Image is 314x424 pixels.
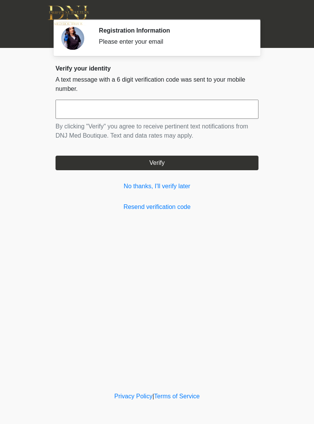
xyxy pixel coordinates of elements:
button: Verify [56,156,258,170]
a: No thanks, I'll verify later [56,182,258,191]
img: DNJ Med Boutique Logo [48,6,89,25]
img: Agent Avatar [61,27,84,50]
div: Please enter your email [99,37,247,46]
a: | [152,393,154,399]
a: Resend verification code [56,202,258,212]
a: Terms of Service [154,393,200,399]
p: By clicking "Verify" you agree to receive pertinent text notifications from DNJ Med Boutique. Tex... [56,122,258,140]
p: A text message with a 6 digit verification code was sent to your mobile number. [56,75,258,94]
h2: Verify your identity [56,65,258,72]
a: Privacy Policy [114,393,153,399]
